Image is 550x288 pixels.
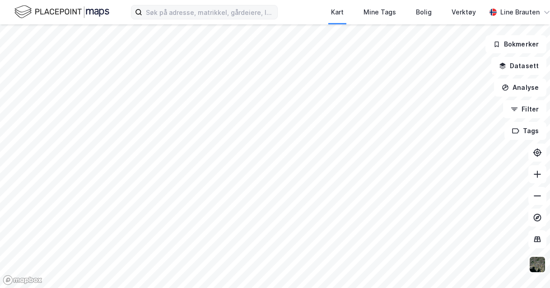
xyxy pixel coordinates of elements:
[505,245,550,288] div: Kontrollprogram for chat
[364,7,396,18] div: Mine Tags
[416,7,432,18] div: Bolig
[500,7,540,18] div: Line Brauten
[142,5,277,19] input: Søk på adresse, matrikkel, gårdeiere, leietakere eller personer
[14,4,109,20] img: logo.f888ab2527a4732fd821a326f86c7f29.svg
[452,7,476,18] div: Verktøy
[331,7,344,18] div: Kart
[505,245,550,288] iframe: Chat Widget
